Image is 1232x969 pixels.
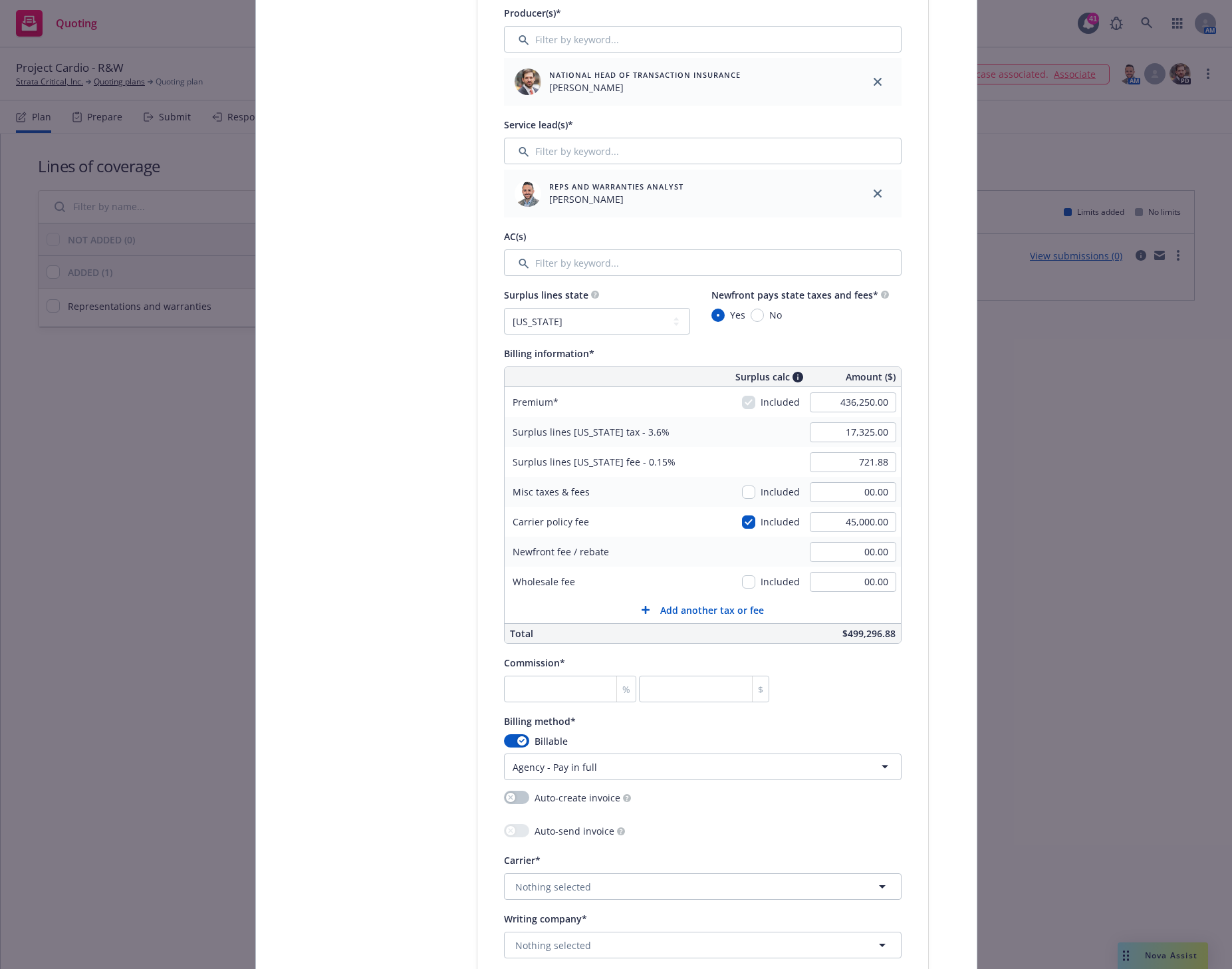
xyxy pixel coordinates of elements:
[711,309,725,322] input: Yes
[810,542,896,562] input: 0.00
[758,682,763,696] span: $
[549,69,741,80] span: National Head of Transaction Insurance
[513,396,558,408] span: Premium
[810,392,896,412] input: 0.00
[504,854,541,867] span: Carrier*
[504,734,902,748] div: Billable
[810,452,896,472] input: 0.00
[504,715,576,728] span: Billing method*
[810,572,896,592] input: 0.00
[535,791,620,805] span: Auto-create invoice
[711,289,878,301] span: Newfront pays state taxes and fees*
[504,932,902,958] button: Nothing selected
[504,347,594,360] span: Billing information*
[549,80,741,94] span: [PERSON_NAME]
[549,181,683,192] span: Reps and Warranties Analyst
[515,938,591,952] span: Nothing selected
[751,309,764,322] input: No
[504,7,561,19] span: Producer(s)*
[504,138,902,164] input: Filter by keyword...
[504,26,902,53] input: Filter by keyword...
[504,873,902,900] button: Nothing selected
[810,512,896,532] input: 0.00
[515,180,541,207] img: employee photo
[515,880,591,894] span: Nothing selected
[622,682,630,696] span: %
[549,192,683,206] span: [PERSON_NAME]
[846,370,896,384] span: Amount ($)
[810,422,896,442] input: 0.00
[504,118,573,131] span: Service lead(s)*
[504,656,565,669] span: Commission*
[513,545,609,558] span: Newfront fee / rebate
[761,515,800,529] span: Included
[761,575,800,589] span: Included
[513,515,589,528] span: Carrier policy fee
[504,249,902,276] input: Filter by keyword...
[513,485,590,498] span: Misc taxes & fees
[769,308,782,322] span: No
[513,575,575,588] span: Wholesale fee
[870,74,886,90] a: close
[842,627,896,640] span: $499,296.88
[505,597,901,623] button: Add another tax or fee
[660,603,764,617] span: Add another tax or fee
[504,230,526,243] span: AC(s)
[504,912,587,925] span: Writing company*
[735,370,790,384] span: Surplus calc
[513,456,676,468] span: Surplus lines [US_STATE] fee - 0.15%
[515,69,541,95] img: employee photo
[535,824,614,838] span: Auto-send invoice
[870,186,886,202] a: close
[810,482,896,502] input: 0.00
[513,426,670,438] span: Surplus lines [US_STATE] tax - 3.6%
[761,395,800,409] span: Included
[504,289,588,301] span: Surplus lines state
[510,627,533,640] span: Total
[730,308,745,322] span: Yes
[761,485,800,499] span: Included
